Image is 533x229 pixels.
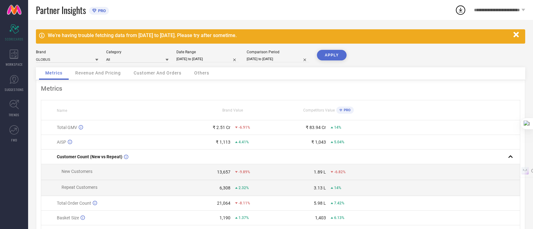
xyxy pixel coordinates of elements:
span: 6.13% [334,216,344,220]
span: 14% [334,125,341,130]
div: ₹ 83.94 Cr [306,125,326,130]
span: SCORECARDS [5,37,23,41]
span: Total Order Count [57,201,91,206]
div: Category [106,50,169,54]
span: New Customers [62,169,92,174]
span: Repeat Customers [62,185,97,190]
span: 5.04% [334,140,344,144]
span: Others [194,70,209,75]
div: 21,064 [217,201,230,206]
span: Partner Insights [36,4,86,17]
span: Brand Value [222,108,243,112]
div: Date Range [176,50,239,54]
span: TRENDS [9,112,19,117]
span: 2.32% [239,186,249,190]
input: Select comparison period [247,56,309,62]
div: 6,308 [220,185,230,190]
span: Basket Size [57,215,79,220]
span: FWD [11,138,17,142]
span: Competitors Value [303,108,335,112]
span: Name [57,108,67,113]
button: APPLY [317,50,347,60]
span: WORKSPACE [6,62,23,67]
span: PRO [96,8,106,13]
span: -6.91% [239,125,250,130]
div: Metrics [41,85,520,92]
span: PRO [342,108,351,112]
span: Customer And Orders [134,70,181,75]
span: 4.41% [239,140,249,144]
span: -9.89% [239,170,250,174]
div: ₹ 1,113 [216,140,230,145]
span: Revenue And Pricing [75,70,121,75]
span: Metrics [45,70,62,75]
span: 7.42% [334,201,344,205]
div: 3.13 L [314,185,326,190]
div: 5.98 L [314,201,326,206]
div: Brand [36,50,98,54]
div: 1,403 [315,215,326,220]
div: ₹ 1,043 [311,140,326,145]
span: Customer Count (New vs Repeat) [57,154,122,159]
div: 1.89 L [314,169,326,174]
span: -6.82% [334,170,346,174]
div: ₹ 2.51 Cr [213,125,230,130]
span: 14% [334,186,341,190]
div: We're having trouble fetching data from [DATE] to [DATE]. Please try after sometime. [48,32,510,38]
div: Open download list [455,4,466,16]
input: Select date range [176,56,239,62]
div: 1,190 [220,215,230,220]
span: SUGGESTIONS [5,87,24,92]
span: 1.37% [239,216,249,220]
div: 13,657 [217,169,230,174]
div: Comparison Period [247,50,309,54]
span: Total GMV [57,125,77,130]
span: AISP [57,140,66,145]
span: -8.11% [239,201,250,205]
